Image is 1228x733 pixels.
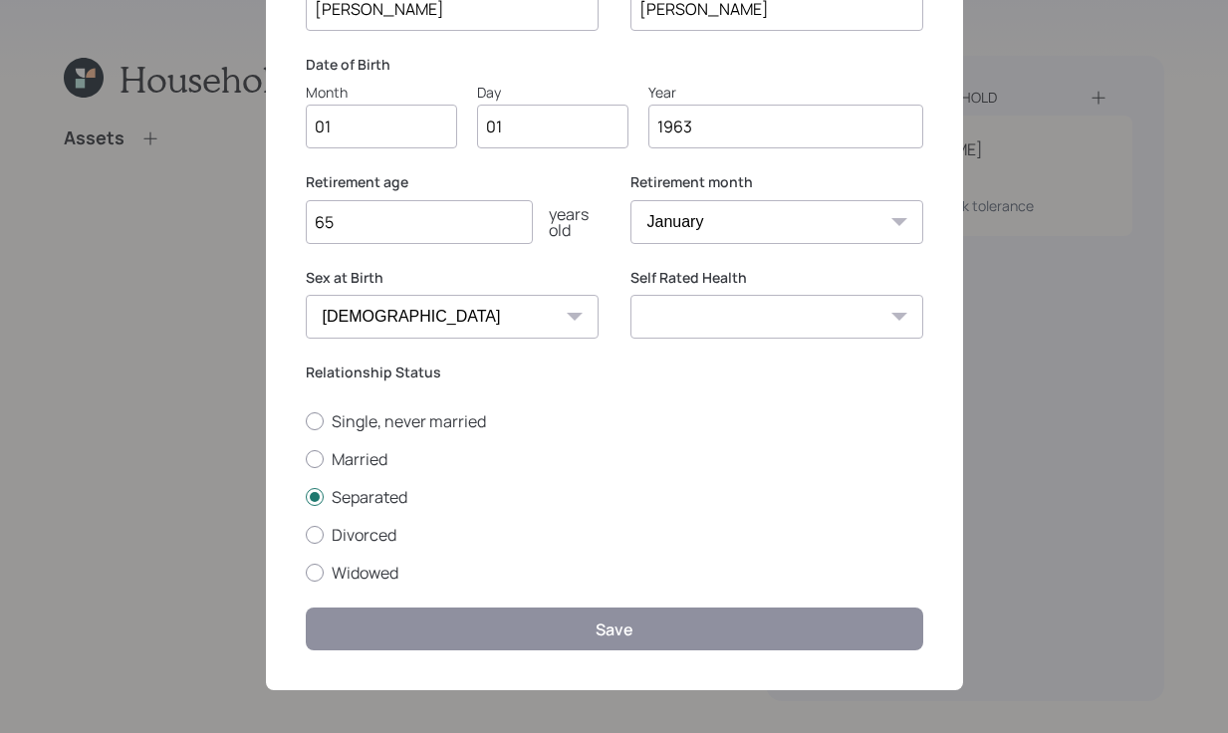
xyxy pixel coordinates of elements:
div: Year [648,82,923,103]
input: Day [477,105,628,148]
button: Save [306,608,923,650]
label: Separated [306,486,923,508]
label: Single, never married [306,410,923,432]
label: Retirement month [630,172,923,192]
label: Divorced [306,524,923,546]
input: Year [648,105,923,148]
label: Widowed [306,562,923,584]
label: Sex at Birth [306,268,599,288]
label: Date of Birth [306,55,923,75]
div: years old [533,206,599,238]
div: Day [477,82,628,103]
div: Save [596,618,633,640]
label: Retirement age [306,172,599,192]
label: Self Rated Health [630,268,923,288]
input: Month [306,105,457,148]
div: Month [306,82,457,103]
label: Married [306,448,923,470]
label: Relationship Status [306,363,923,382]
